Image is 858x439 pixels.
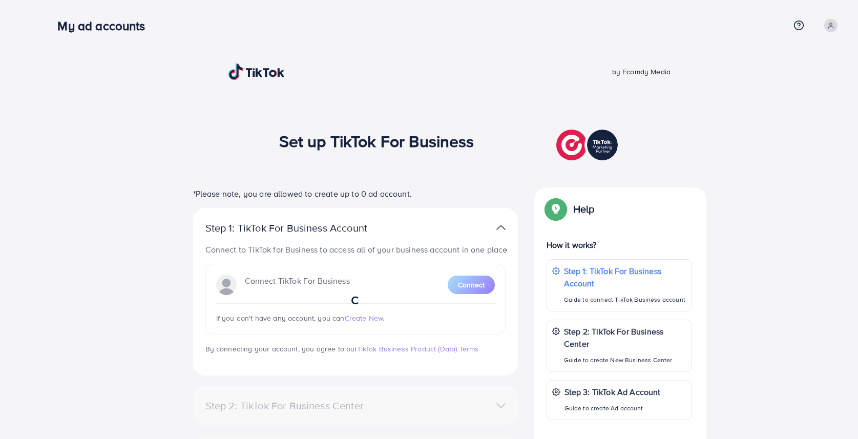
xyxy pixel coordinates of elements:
p: Help [573,203,595,215]
p: Step 1: TikTok For Business Account [564,265,686,289]
p: Step 2: TikTok For Business Center [564,325,686,350]
p: *Please note, you are allowed to create up to 0 ad account. [193,187,518,200]
p: Step 1: TikTok For Business Account [205,222,400,234]
p: Step 3: TikTok Ad Account [564,386,661,398]
p: How it works? [547,239,692,251]
img: Popup guide [547,200,565,218]
h1: Set up TikTok For Business [279,131,474,151]
img: TikTok partner [556,127,620,163]
p: Guide to create New Business Center [564,354,686,366]
img: TikTok [228,64,285,80]
span: by Ecomdy Media [612,67,671,77]
h3: My ad accounts [57,18,153,33]
p: Guide to create Ad account [564,402,661,414]
p: Guide to connect TikTok Business account [564,294,686,306]
img: TikTok partner [496,220,506,235]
